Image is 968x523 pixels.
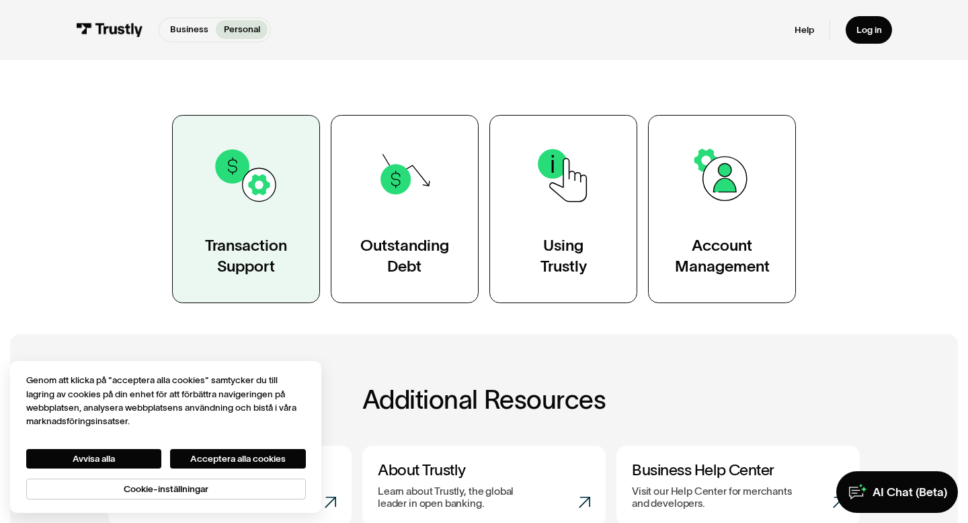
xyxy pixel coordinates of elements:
a: AccountManagement [648,115,796,303]
div: Using Trustly [540,235,587,277]
a: Business [162,20,216,39]
a: AI Chat (Beta) [836,471,957,513]
h2: Additional Resources [108,386,860,414]
p: Learn about Trustly, the global leader in open banking. [378,485,541,510]
p: Personal [224,23,260,36]
div: Genom att klicka på "acceptera alla cookies" samtycker du till lagring av cookies på din enhet fö... [26,374,306,428]
a: OutstandingDebt [331,115,479,303]
a: Log in [846,16,892,44]
button: Avvisa alla [26,449,161,469]
div: Transaction Support [205,235,287,277]
a: Personal [216,20,268,39]
h3: Business Help Center [632,461,844,480]
button: Cookie-inställningar [26,479,306,499]
h3: About Trustly [378,461,590,480]
div: Outstanding Debt [360,235,449,277]
div: Account Management [675,235,770,277]
div: AI Chat (Beta) [873,485,947,500]
p: Visit our Help Center for merchants and developers. [632,485,795,510]
div: Integritet [26,374,306,499]
button: Acceptera alla cookies [170,449,305,469]
a: Help [795,24,814,36]
div: Cookie banner [10,361,321,513]
img: Trustly Logo [76,23,143,37]
p: Business [170,23,208,36]
a: TransactionSupport [172,115,320,303]
div: Log in [856,24,882,36]
a: UsingTrustly [489,115,637,303]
